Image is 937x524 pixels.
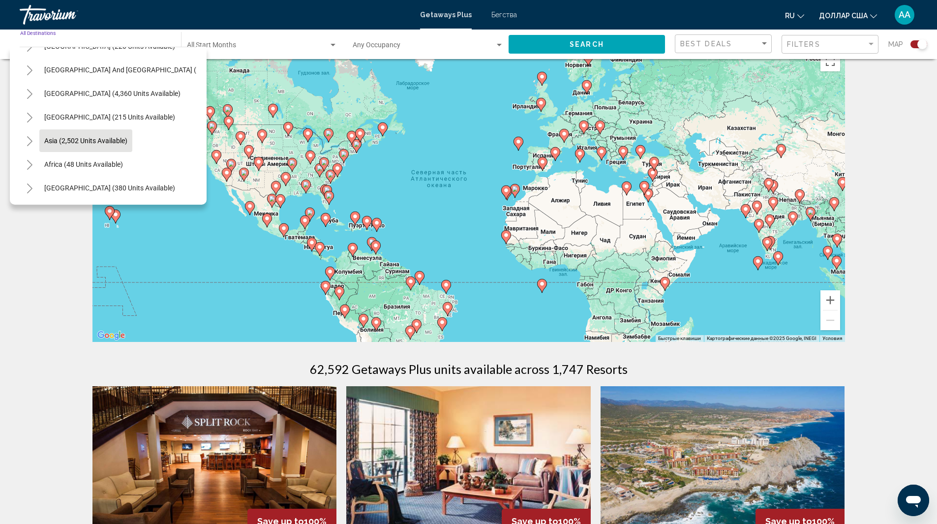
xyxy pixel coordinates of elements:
span: Africa (48 units available) [44,160,123,168]
a: Бегства [491,11,517,19]
button: Меню пользователя [892,4,917,25]
a: Условия [822,336,842,341]
iframe: Кнопка запуска окна обмена сообщениями [898,485,929,516]
span: Map [888,37,903,51]
span: Картографические данные ©2025 Google, INEGI [707,336,816,341]
font: АА [899,9,910,20]
span: [GEOGRAPHIC_DATA] (4,360 units available) [44,90,181,97]
span: [GEOGRAPHIC_DATA] and [GEOGRAPHIC_DATA] (142 units available) [44,66,257,74]
button: [GEOGRAPHIC_DATA] (380 units available) [39,177,180,199]
a: Getaways Plus [420,11,472,19]
button: Toggle Central America (215 units available) [20,107,39,127]
button: Изменить язык [785,8,804,23]
button: Toggle Africa (48 units available) [20,154,39,174]
span: Asia (2,502 units available) [44,137,127,145]
span: [GEOGRAPHIC_DATA] (380 units available) [44,184,175,192]
span: [GEOGRAPHIC_DATA] (215 units available) [44,113,175,121]
button: Toggle South Pacific and Oceania (142 units available) [20,60,39,80]
span: Filters [787,40,820,48]
button: Toggle Asia (2,502 units available) [20,131,39,151]
button: [GEOGRAPHIC_DATA] (215 units available) [39,106,180,128]
button: Увеличить [820,290,840,310]
button: Toggle Middle East (380 units available) [20,178,39,198]
img: Google [95,329,127,342]
button: [GEOGRAPHIC_DATA] and [GEOGRAPHIC_DATA] (142 units available) [39,59,262,81]
button: [GEOGRAPHIC_DATA] (4,360 units available) [39,82,185,105]
h1: 62,592 Getaways Plus units available across 1,747 Resorts [310,362,628,376]
button: Search [509,35,665,53]
button: Включить полноэкранный режим [820,52,840,71]
button: Asia (2,502 units available) [39,129,132,152]
button: Africa (48 units available) [39,153,128,176]
mat-select: Sort by [680,40,769,48]
font: доллар США [819,12,868,20]
a: Открыть эту область в Google Картах (в новом окне) [95,329,127,342]
button: Filter [782,34,878,55]
button: Изменить валюту [819,8,877,23]
font: ru [785,12,795,20]
span: Search [570,41,604,49]
a: Травориум [20,5,410,25]
button: Уменьшить [820,310,840,330]
button: Toggle South America (4,360 units available) [20,84,39,103]
button: Быстрые клавиши [658,335,701,342]
span: Best Deals [680,40,732,48]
